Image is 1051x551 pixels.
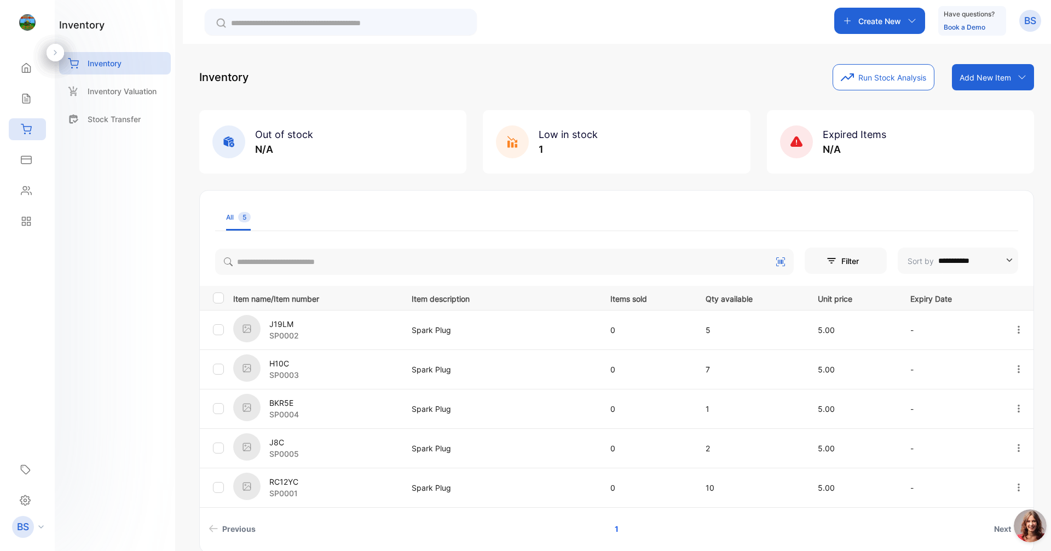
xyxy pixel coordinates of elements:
a: Stock Transfer [59,108,171,130]
p: Inventory [88,58,122,69]
p: J19LM [269,318,299,330]
p: Spark Plug [412,403,587,415]
p: Inventory [199,69,249,85]
p: 5 [706,324,795,336]
p: 0 [610,482,684,493]
p: SP0005 [269,448,299,460]
p: N/A [823,142,886,157]
p: - [910,482,991,493]
span: Low in stock [539,129,598,140]
button: Run Stock Analysis [833,64,934,90]
a: Next page [990,519,1029,539]
p: Create New [858,15,901,27]
span: Expired Items [823,129,886,140]
p: SP0002 [269,330,299,341]
p: 1 [706,403,795,415]
p: Sort by [908,255,934,267]
img: item [233,473,261,500]
p: Item name/Item number [233,291,398,305]
p: Spark Plug [412,364,587,375]
p: Stock Transfer [88,113,141,125]
img: item [233,315,261,342]
p: 10 [706,482,795,493]
img: logo [19,14,36,31]
p: H10C [269,358,299,369]
p: Items sold [610,291,684,305]
a: Page 1 is your current page [602,519,632,539]
p: BS [1024,14,1036,28]
p: Add New Item [960,72,1011,83]
p: - [910,364,991,375]
img: item [233,394,261,421]
p: 0 [610,364,684,375]
p: - [910,403,991,415]
p: N/A [255,142,313,157]
p: J8C [269,437,299,448]
p: Unit price [818,291,887,305]
a: Inventory [59,52,171,74]
p: Spark Plug [412,443,587,454]
span: Previous [222,523,256,535]
p: 7 [706,364,795,375]
p: Item description [412,291,587,305]
span: Next [994,523,1011,535]
p: Expiry Date [910,291,991,305]
p: Have questions? [944,9,995,20]
span: 5.00 [818,325,835,335]
button: BS [1019,8,1041,34]
p: Inventory Valuation [88,85,157,97]
p: Spark Plug [412,482,587,493]
a: Previous page [204,519,260,539]
img: item [233,354,261,382]
span: 5.00 [818,444,835,453]
span: 5.00 [818,404,835,414]
button: Create New [834,8,925,34]
p: SP0003 [269,369,299,381]
button: Sort by [898,248,1018,274]
p: - [910,443,991,454]
p: SP0001 [269,487,298,499]
p: 0 [610,443,684,454]
p: 0 [610,403,684,415]
p: SP0004 [269,409,299,420]
span: Out of stock [255,129,313,140]
p: Qty available [706,291,795,305]
p: BKR5E [269,397,299,409]
a: Inventory Valuation [59,80,171,102]
span: 5.00 [818,365,835,374]
iframe: LiveChat chat widget [1005,505,1051,551]
p: 2 [706,443,795,454]
a: Book a Demo [944,23,985,31]
span: 5 [238,212,251,222]
p: Spark Plug [412,324,587,336]
ul: Pagination [200,519,1033,539]
p: 1 [539,142,598,157]
h1: inventory [59,18,105,32]
p: BS [17,520,29,534]
img: item [233,433,261,461]
span: 5.00 [818,483,835,492]
div: All [226,213,251,222]
p: 0 [610,324,684,336]
p: - [910,324,991,336]
p: RC12YC [269,476,298,487]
